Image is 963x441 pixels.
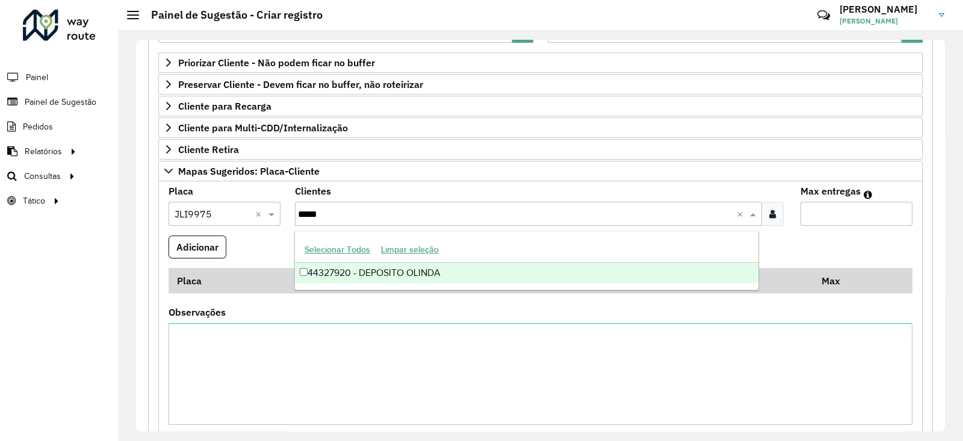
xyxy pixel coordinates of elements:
div: 44327920 - DEPOSITO OLINDA [295,263,759,283]
span: Consultas [24,170,61,183]
span: Cliente Retira [178,145,239,154]
em: Máximo de clientes que serão colocados na mesma rota com os clientes informados [864,190,872,199]
ng-dropdown-panel: Options list [294,231,760,290]
span: Painel de Sugestão [25,96,96,108]
span: Pedidos [23,120,53,133]
span: Mapas Sugeridos: Placa-Cliente [178,166,320,176]
span: Painel [26,71,48,84]
span: Tático [23,195,45,207]
th: Max [813,268,861,293]
a: Contato Rápido [811,2,837,28]
label: Placa [169,184,193,198]
span: Clear all [255,207,265,221]
a: Preservar Cliente - Devem ficar no buffer, não roteirizar [158,74,923,95]
span: Clear all [737,207,747,221]
button: Adicionar [169,236,226,258]
th: Placa [169,268,293,293]
a: Cliente Retira [158,139,923,160]
th: Código Cliente [293,268,654,293]
a: Priorizar Cliente - Não podem ficar no buffer [158,52,923,73]
label: Max entregas [800,184,861,198]
span: Preservar Cliente - Devem ficar no buffer, não roteirizar [178,80,423,89]
span: Cliente para Multi-CDD/Internalização [178,123,348,133]
button: Limpar seleção [376,240,444,259]
label: Observações [169,305,226,319]
a: Cliente para Multi-CDD/Internalização [158,117,923,138]
div: Mapas Sugeridos: Placa-Cliente [158,181,923,441]
label: Clientes [295,184,331,198]
span: [PERSON_NAME] [840,16,930,27]
a: Cliente para Recarga [158,96,923,116]
span: Priorizar Cliente - Não podem ficar no buffer [178,58,375,67]
h2: Painel de Sugestão - Criar registro [139,8,323,22]
a: Mapas Sugeridos: Placa-Cliente [158,161,923,181]
span: Relatórios [25,145,62,158]
span: Cliente para Recarga [178,101,271,111]
button: Selecionar Todos [299,240,376,259]
h3: [PERSON_NAME] [840,4,930,15]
